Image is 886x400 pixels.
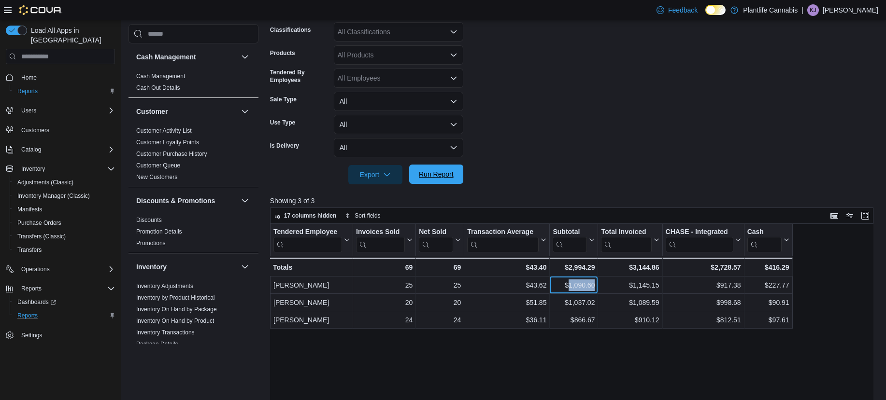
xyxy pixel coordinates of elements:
[271,210,341,221] button: 17 columns hidden
[14,190,94,202] a: Inventory Manager (Classic)
[239,51,251,63] button: Cash Management
[14,231,70,242] a: Transfers (Classic)
[21,165,45,173] span: Inventory
[136,228,182,235] a: Promotion Details
[553,315,595,326] div: $866.67
[467,262,546,273] div: $43.40
[17,71,115,83] span: Home
[747,315,789,326] div: $97.61
[14,177,115,188] span: Adjustments (Classic)
[21,331,42,339] span: Settings
[270,142,299,150] label: Is Delivery
[14,296,60,308] a: Dashboards
[419,228,453,237] div: Net Sold
[747,297,789,309] div: $90.91
[2,104,119,117] button: Users
[467,297,546,309] div: $51.85
[356,228,405,252] div: Invoices Sold
[467,228,546,252] button: Transaction Average
[136,107,237,116] button: Customer
[136,196,237,206] button: Discounts & Promotions
[17,105,40,116] button: Users
[17,263,115,275] span: Operations
[17,87,38,95] span: Reports
[14,85,115,97] span: Reports
[270,49,295,57] label: Products
[136,52,237,62] button: Cash Management
[21,146,41,153] span: Catalog
[601,228,651,252] div: Total Invoiced
[136,283,193,290] a: Inventory Adjustments
[419,280,461,291] div: 25
[14,204,115,215] span: Manifests
[844,210,856,221] button: Display options
[467,228,539,252] div: Transaction Average
[17,330,46,341] a: Settings
[354,165,397,184] span: Export
[136,306,217,313] a: Inventory On Hand by Package
[10,203,119,216] button: Manifests
[665,228,741,252] button: CHASE - Integrated
[21,126,49,134] span: Customers
[356,315,413,326] div: 24
[17,144,115,155] span: Catalog
[129,70,258,97] div: Cash Management
[2,70,119,84] button: Home
[129,214,258,253] div: Discounts & Promotions
[553,280,595,291] div: $1,090.60
[553,262,595,273] div: $2,994.29
[21,285,42,292] span: Reports
[136,84,180,92] span: Cash Out Details
[419,169,454,179] span: Run Report
[334,92,463,111] button: All
[239,195,251,207] button: Discounts & Promotions
[273,228,342,237] div: Tendered Employee
[14,204,46,215] a: Manifests
[136,329,195,336] span: Inventory Transactions
[17,206,42,213] span: Manifests
[136,162,180,169] span: Customer Queue
[419,228,453,252] div: Net Sold
[450,28,457,36] button: Open list of options
[334,138,463,157] button: All
[419,297,461,309] div: 20
[270,26,311,34] label: Classifications
[467,315,546,326] div: $36.11
[17,246,42,254] span: Transfers
[450,51,457,59] button: Open list of options
[743,4,798,16] p: Plantlife Cannabis
[801,4,803,16] p: |
[273,228,350,252] button: Tendered Employee
[17,298,56,306] span: Dashboards
[270,119,295,126] label: Use Type
[136,294,215,301] a: Inventory by Product Historical
[14,310,42,321] a: Reports
[270,69,330,84] label: Tendered By Employees
[341,210,384,221] button: Sort fields
[14,85,42,97] a: Reports
[136,294,215,302] span: Inventory by Product Historical
[136,262,167,272] h3: Inventory
[136,240,166,247] a: Promotions
[2,123,119,137] button: Customers
[334,115,463,134] button: All
[136,72,185,80] span: Cash Management
[10,309,119,322] button: Reports
[17,163,115,175] span: Inventory
[419,228,461,252] button: Net Sold
[19,5,62,15] img: Cova
[450,74,457,82] button: Open list of options
[273,228,342,252] div: Tendered Employee
[467,228,539,237] div: Transaction Average
[356,297,413,309] div: 20
[17,263,54,275] button: Operations
[136,174,177,180] a: New Customers
[17,124,115,136] span: Customers
[21,74,37,82] span: Home
[601,228,651,237] div: Total Invoiced
[17,283,45,294] button: Reports
[136,127,192,134] a: Customer Activity List
[419,315,461,326] div: 24
[747,280,789,291] div: $227.77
